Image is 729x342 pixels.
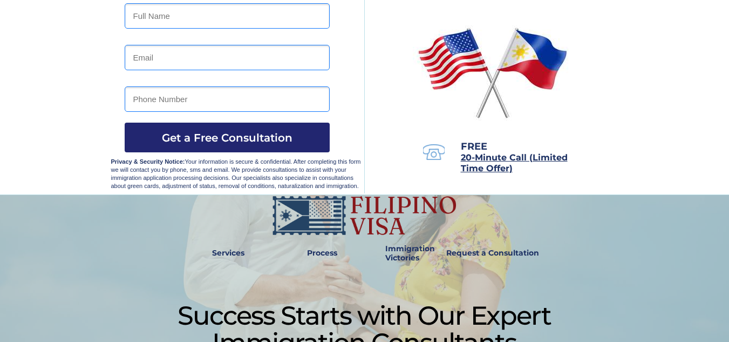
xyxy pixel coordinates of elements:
[125,45,330,70] input: Email
[446,248,539,258] strong: Request a Consultation
[125,131,330,144] span: Get a Free Consultation
[205,241,252,266] a: Services
[461,153,568,173] a: 20-Minute Call (Limited Time Offer)
[111,158,361,189] span: Your information is secure & confidential. After completing this form we will contact you by phon...
[441,241,544,266] a: Request a Consultation
[125,123,330,152] button: Get a Free Consultation
[125,3,330,29] input: Full Name
[461,152,568,173] span: 20-Minute Call (Limited Time Offer)
[125,86,330,112] input: Phone Number
[212,248,244,258] strong: Services
[385,244,435,263] strong: Immigration Victories
[307,248,337,258] strong: Process
[111,158,185,165] strong: Privacy & Security Notice:
[461,140,487,152] span: FREE
[302,241,343,266] a: Process
[381,241,417,266] a: Immigration Victories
